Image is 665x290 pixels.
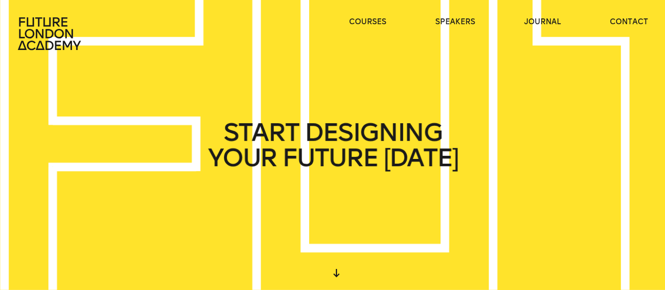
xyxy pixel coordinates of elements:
span: START [223,120,299,145]
a: courses [349,17,386,27]
span: DESIGNING [304,120,442,145]
span: FUTURE [282,145,378,171]
span: [DATE] [383,145,457,171]
span: YOUR [208,145,277,171]
a: speakers [435,17,475,27]
a: journal [524,17,561,27]
a: contact [610,17,648,27]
